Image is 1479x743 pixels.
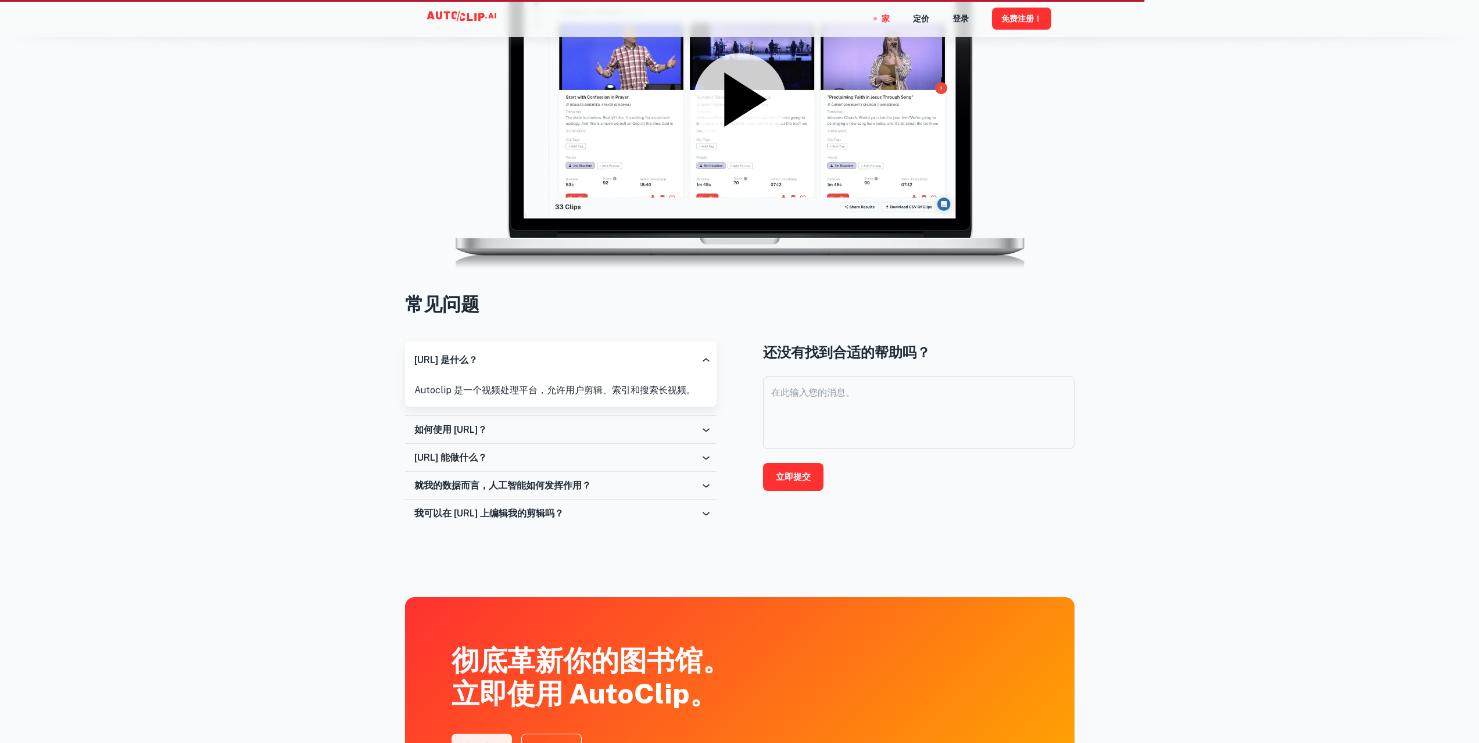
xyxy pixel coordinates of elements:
font: 登录 [952,15,969,24]
font: [URL] 能做什么？ [414,452,487,463]
button: 免费注册！ [992,8,1051,29]
font: 立即使​​用 AutoClip。 [452,677,718,710]
font: 定价 [913,15,929,24]
div: [URL] 是什么？ [405,342,717,379]
font: 如何使用 [URL]？ [414,424,487,435]
div: [URL] 能做什么？ [405,444,717,472]
font: 我可以在 [URL] 上编辑我的剪辑吗？ [414,508,564,519]
font: Autoclip 是一个视频处理平台，允许用户剪辑、索引和搜索长视频。 [414,385,696,396]
font: 家 [882,15,890,24]
button: 立即提交 [763,463,823,491]
font: 免费注册！ [1001,15,1042,24]
font: 常见问题 [405,293,479,315]
font: [URL] 是什么？ [414,354,478,365]
div: 我可以在 [URL] 上编辑我的剪辑吗？ [405,500,717,527]
div: 就我的数据而言，人工智能如何发挥作用？ [405,472,717,500]
div: 如何使用 [URL]？ [405,416,717,444]
font: 就我的数据而言，人工智能如何发挥作用？ [414,480,591,491]
font: 还没有找到合适的帮助吗？ [763,344,930,360]
font: 立即提交 [776,472,811,482]
font: 彻底革新你的图书馆。 [452,644,730,677]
